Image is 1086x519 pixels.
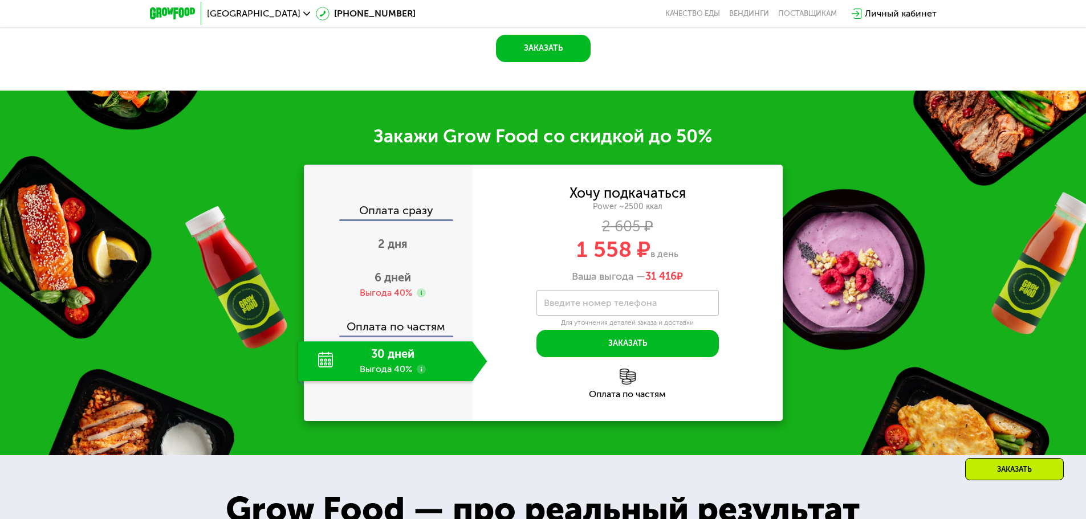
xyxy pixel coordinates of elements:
span: 6 дней [375,271,411,284]
div: Хочу подкачаться [570,187,686,199]
div: 2 605 ₽ [473,220,783,233]
span: в день [650,248,678,259]
div: Личный кабинет [865,7,937,21]
span: [GEOGRAPHIC_DATA] [207,9,300,18]
span: 1 558 ₽ [576,236,650,263]
span: 31 416 [645,270,677,283]
a: Качество еды [665,9,720,18]
div: Оплата сразу [305,205,473,219]
button: Заказать [536,330,719,357]
span: ₽ [645,271,683,283]
a: Вендинги [729,9,769,18]
div: Ваша выгода — [473,271,783,283]
a: [PHONE_NUMBER] [316,7,416,21]
label: Введите номер телефона [544,300,657,306]
button: Заказать [496,35,591,62]
div: Для уточнения деталей заказа и доставки [536,318,719,328]
div: Оплата по частям [305,309,473,336]
div: Выгода 40% [360,287,412,299]
div: поставщикам [778,9,837,18]
img: l6xcnZfty9opOoJh.png [620,369,636,385]
div: Power ~2500 ккал [473,202,783,212]
div: Оплата по частям [473,390,783,399]
span: 2 дня [378,237,408,251]
div: Заказать [965,458,1064,480]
